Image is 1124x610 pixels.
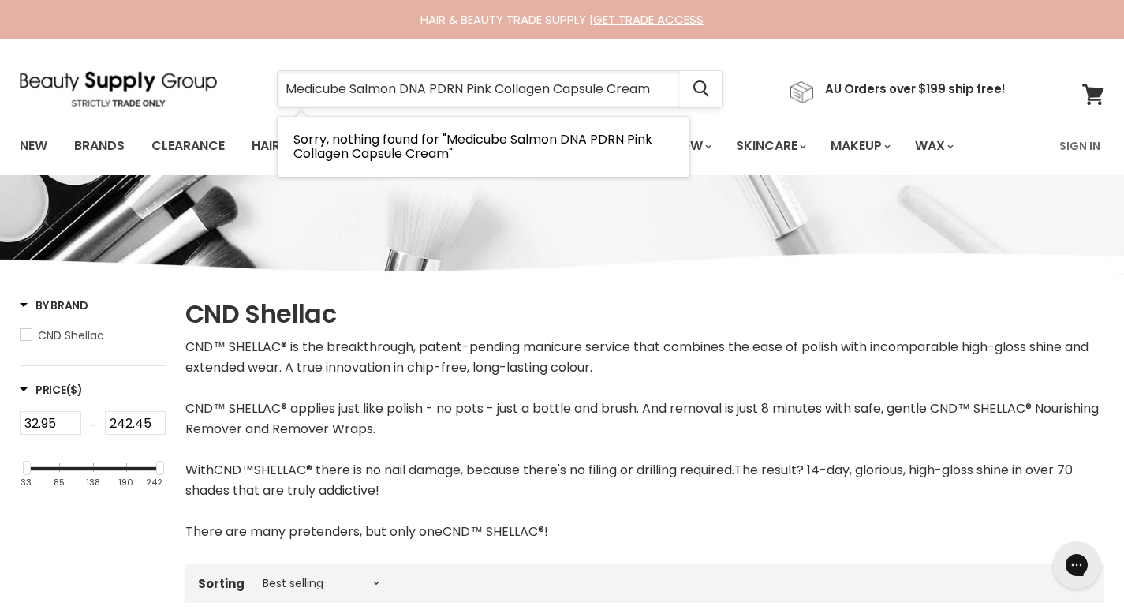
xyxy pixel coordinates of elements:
[20,382,83,398] span: Price
[8,129,59,163] a: New
[8,123,1008,169] ul: Main menu
[185,298,1104,331] h1: CND Shellac
[146,477,162,488] div: 242
[20,327,166,344] a: CND Shellac
[118,477,133,488] div: 190
[724,129,816,163] a: Skincare
[185,522,443,541] span: There are many pretenders, but only one
[140,129,237,163] a: Clearance
[185,461,214,479] span: With
[62,129,136,163] a: Brands
[105,411,166,435] input: Max Price
[185,338,1089,376] span: CND™ SHELLAC® is the breakthrough, patent-pending manicure service that combines the ease of poli...
[54,477,65,488] div: 85
[198,577,245,590] label: Sorting
[903,129,963,163] a: Wax
[38,327,104,343] span: CND Shellac
[81,411,105,440] div: -
[20,382,83,398] h3: Price($)
[240,129,331,163] a: Haircare
[214,461,254,479] span: CND™
[680,71,722,107] button: Search
[819,129,900,163] a: Makeup
[20,411,81,435] input: Min Price
[293,130,652,163] span: Sorry, nothing found for "Medicube Salmon DNA PDRN Pink Collagen Capsule Cream"
[86,477,100,488] div: 138
[443,522,548,541] span: CND™ SHELLAC®!
[21,477,32,488] div: 33
[593,11,704,28] a: GET TRADE ACCESS
[20,298,88,313] h3: By Brand
[66,382,83,398] span: ($)
[278,117,689,178] li: No Results
[1050,129,1110,163] a: Sign In
[1045,536,1108,594] iframe: Gorgias live chat messenger
[185,461,1073,500] span: The result? 14-day, glorious, high-gloss shine in over 70 shades that are truly addictive!
[254,461,734,479] span: SHELLAC® there is no nail damage, because there's no filing or drilling required.
[277,70,723,108] form: Product
[185,399,1099,438] span: CND™ SHELLAC® applies just like polish - no pots - just a bottle and brush. And removal is just 8...
[278,71,680,107] input: Search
